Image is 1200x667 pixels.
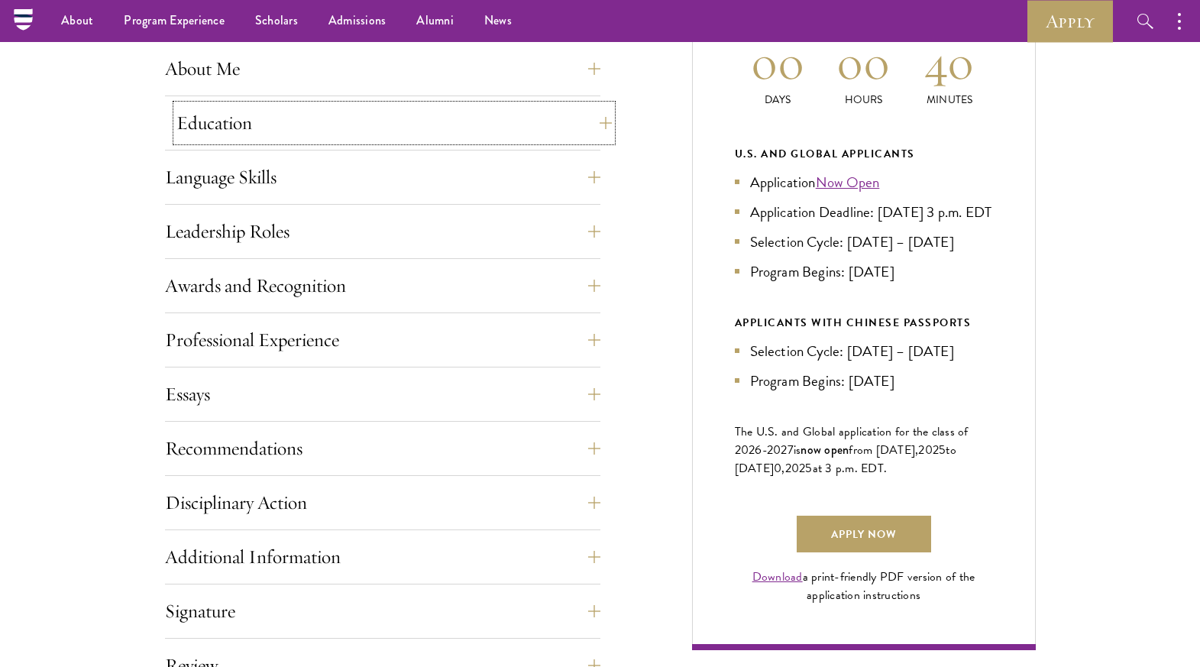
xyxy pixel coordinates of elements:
[735,92,821,108] p: Days
[820,34,907,92] h2: 00
[165,213,600,250] button: Leadership Roles
[735,340,993,362] li: Selection Cycle: [DATE] – [DATE]
[801,441,849,458] span: now open
[813,459,888,478] span: at 3 p.m. EDT.
[165,267,600,304] button: Awards and Recognition
[165,484,600,521] button: Disciplinary Action
[785,459,806,478] span: 202
[735,171,993,193] li: Application
[781,459,784,478] span: ,
[735,34,821,92] h2: 00
[788,441,794,459] span: 7
[735,261,993,283] li: Program Begins: [DATE]
[755,441,762,459] span: 6
[165,539,600,575] button: Additional Information
[939,441,946,459] span: 5
[165,322,600,358] button: Professional Experience
[907,34,993,92] h2: 40
[774,459,781,478] span: 0
[165,376,600,413] button: Essays
[752,568,803,586] a: Download
[762,441,788,459] span: -202
[735,201,993,223] li: Application Deadline: [DATE] 3 p.m. EDT
[797,516,931,552] a: Apply Now
[820,92,907,108] p: Hours
[735,370,993,392] li: Program Begins: [DATE]
[735,568,993,604] div: a print-friendly PDF version of the application instructions
[165,50,600,87] button: About Me
[735,441,956,478] span: to [DATE]
[735,144,993,164] div: U.S. and Global Applicants
[735,313,993,332] div: APPLICANTS WITH CHINESE PASSPORTS
[805,459,812,478] span: 5
[176,105,612,141] button: Education
[165,159,600,196] button: Language Skills
[165,430,600,467] button: Recommendations
[735,231,993,253] li: Selection Cycle: [DATE] – [DATE]
[816,171,880,193] a: Now Open
[165,593,600,630] button: Signature
[735,423,969,459] span: The U.S. and Global application for the class of 202
[918,441,939,459] span: 202
[907,92,993,108] p: Minutes
[849,441,918,459] span: from [DATE],
[794,441,801,459] span: is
